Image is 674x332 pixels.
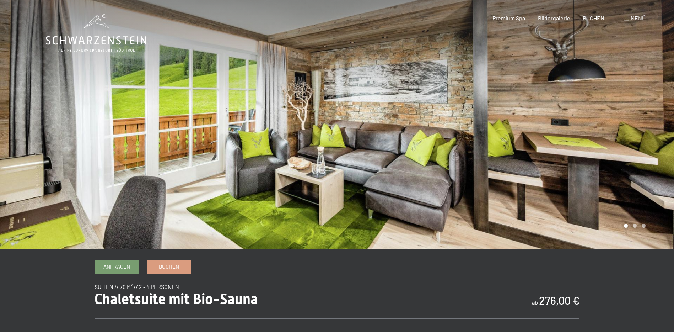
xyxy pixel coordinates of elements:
[532,299,538,306] span: ab
[539,294,579,307] b: 276,00 €
[95,283,179,290] span: Suiten // 70 m² // 2 - 4 Personen
[631,15,646,21] span: Menü
[492,15,525,21] a: Premium Spa
[583,15,604,21] a: BUCHEN
[95,291,258,307] span: Chaletsuite mit Bio-Sauna
[159,263,179,270] span: Buchen
[103,263,130,270] span: Anfragen
[95,260,139,274] a: Anfragen
[147,260,191,274] a: Buchen
[538,15,570,21] a: Bildergalerie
